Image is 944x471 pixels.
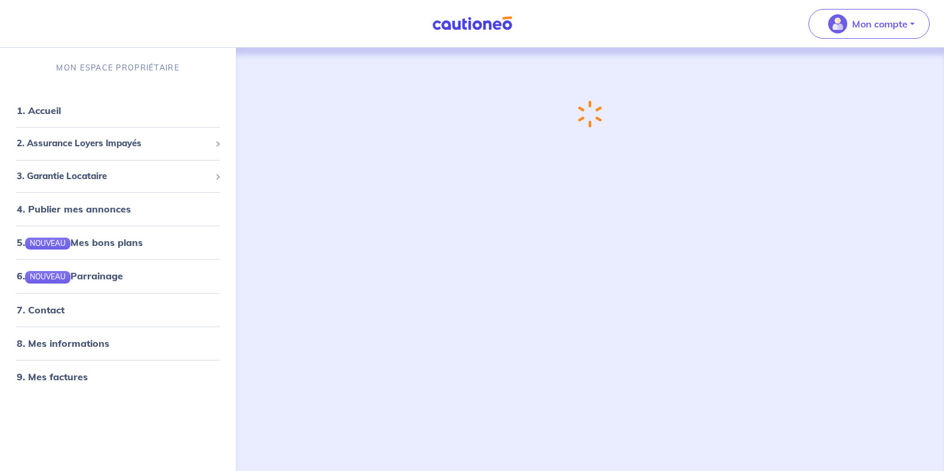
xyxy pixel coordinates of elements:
span: 2. Assurance Loyers Impayés [17,137,210,150]
div: 3. Garantie Locataire [5,165,231,188]
img: illu_account_valid_menu.svg [828,14,847,33]
p: Mon compte [852,17,908,31]
div: 8. Mes informations [5,331,231,355]
button: illu_account_valid_menu.svgMon compte [808,9,930,39]
a: 1. Accueil [17,104,61,116]
div: 5.NOUVEAUMes bons plans [5,230,231,254]
a: 9. Mes factures [17,371,88,383]
div: 4. Publier mes annonces [5,197,231,221]
a: 4. Publier mes annonces [17,203,131,215]
img: loading-spinner [574,97,607,131]
img: Cautioneo [428,16,517,31]
div: 7. Contact [5,298,231,322]
a: 8. Mes informations [17,337,109,349]
a: 7. Contact [17,304,64,316]
div: 2. Assurance Loyers Impayés [5,132,231,155]
div: 9. Mes factures [5,365,231,389]
div: 6.NOUVEAUParrainage [5,264,231,288]
a: 5.NOUVEAUMes bons plans [17,236,143,248]
a: 6.NOUVEAUParrainage [17,270,123,282]
span: 3. Garantie Locataire [17,170,210,183]
p: MON ESPACE PROPRIÉTAIRE [56,62,179,73]
div: 1. Accueil [5,98,231,122]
